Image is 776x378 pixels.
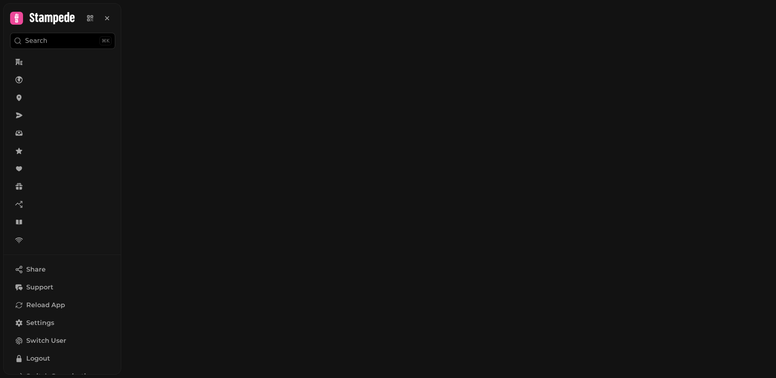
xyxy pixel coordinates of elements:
p: Search [25,36,47,46]
span: Switch User [26,336,66,346]
span: Reload App [26,300,65,310]
span: Share [26,265,46,274]
span: Logout [26,354,50,363]
button: Logout [10,350,115,367]
button: Share [10,261,115,278]
button: Support [10,279,115,295]
span: Support [26,282,53,292]
button: Reload App [10,297,115,313]
button: Switch User [10,333,115,349]
a: Settings [10,315,115,331]
div: ⌘K [99,36,112,45]
button: Search⌘K [10,33,115,49]
span: Settings [26,318,54,328]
